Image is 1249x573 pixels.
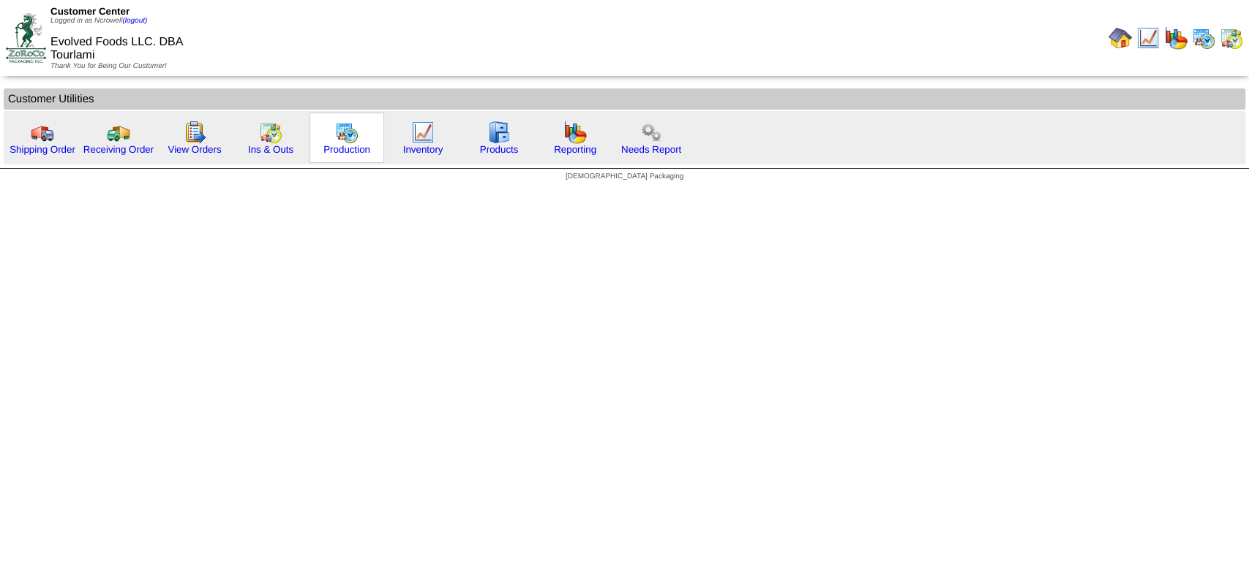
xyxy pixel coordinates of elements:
img: workorder.gif [183,121,206,144]
a: Needs Report [621,144,681,155]
img: workflow.png [639,121,663,144]
img: calendarprod.gif [335,121,359,144]
a: (logout) [122,17,147,25]
span: [DEMOGRAPHIC_DATA] Packaging [566,172,683,181]
img: home.gif [1109,26,1132,50]
img: graph.gif [563,121,587,144]
img: line_graph.gif [411,121,435,144]
img: ZoRoCo_Logo(Green%26Foil)%20jpg.webp [6,13,46,62]
a: Production [323,144,370,155]
span: Logged in as Ncrowell [50,17,147,25]
img: calendarinout.gif [259,121,282,144]
img: graph.gif [1164,26,1188,50]
img: line_graph.gif [1136,26,1160,50]
a: Reporting [554,144,596,155]
img: cabinet.gif [487,121,511,144]
span: Evolved Foods LLC. DBA Tourlami [50,36,183,61]
img: truck2.gif [107,121,130,144]
img: calendarprod.gif [1192,26,1215,50]
img: truck.gif [31,121,54,144]
td: Customer Utilities [4,88,1245,110]
img: calendarinout.gif [1220,26,1243,50]
a: Ins & Outs [248,144,293,155]
span: Thank You for Being Our Customer! [50,62,167,70]
a: Inventory [403,144,443,155]
a: Products [480,144,519,155]
a: Receiving Order [83,144,154,155]
span: Customer Center [50,6,130,17]
a: Shipping Order [10,144,75,155]
a: View Orders [168,144,221,155]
